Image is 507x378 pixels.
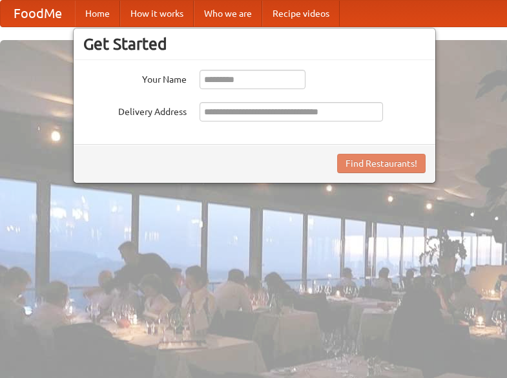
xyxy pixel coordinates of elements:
[120,1,194,26] a: How it works
[83,102,187,118] label: Delivery Address
[337,154,426,173] button: Find Restaurants!
[194,1,262,26] a: Who we are
[75,1,120,26] a: Home
[1,1,75,26] a: FoodMe
[83,70,187,86] label: Your Name
[83,34,426,54] h3: Get Started
[262,1,340,26] a: Recipe videos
